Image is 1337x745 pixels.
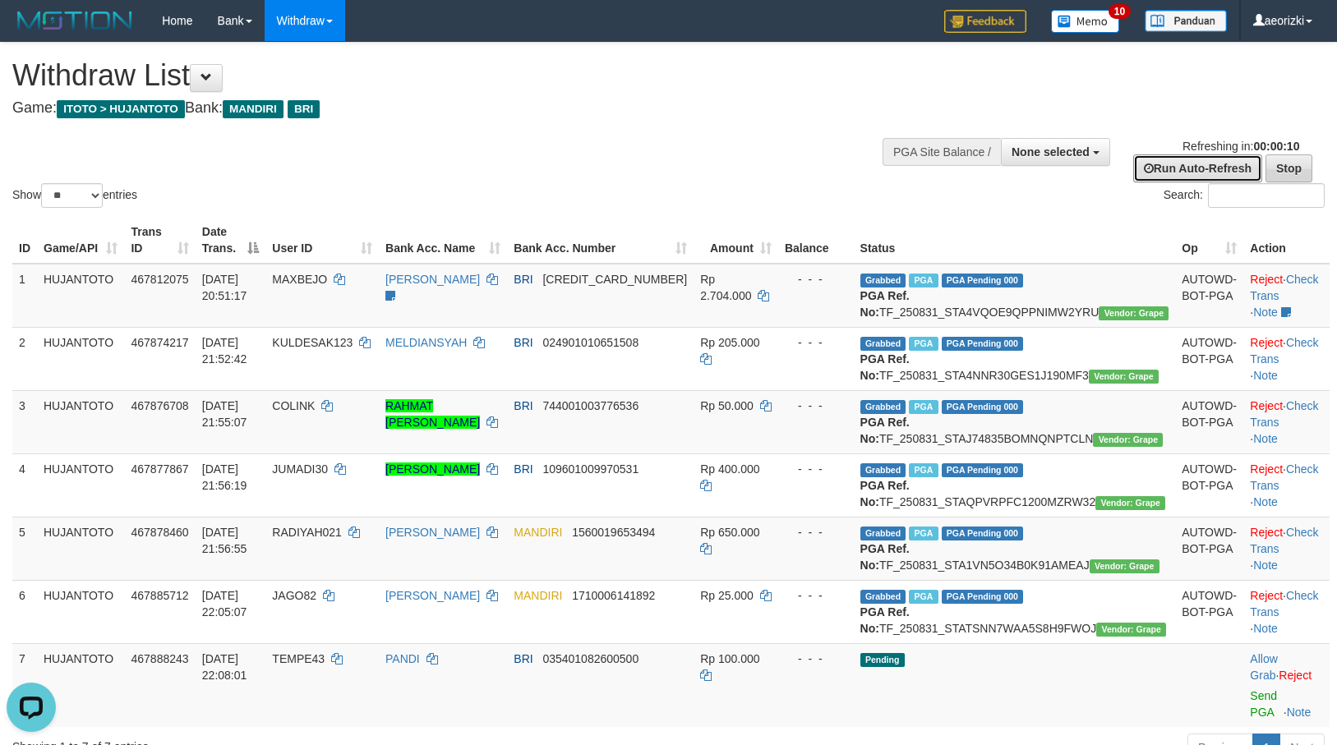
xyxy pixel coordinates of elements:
[700,526,759,539] span: Rp 650.000
[785,587,847,604] div: - - -
[854,390,1176,453] td: TF_250831_STAJ74835BOMNQNPTCLN
[12,217,37,264] th: ID
[860,416,910,445] b: PGA Ref. No:
[1250,336,1283,349] a: Reject
[202,526,247,555] span: [DATE] 21:56:55
[1243,217,1330,264] th: Action
[385,652,420,665] a: PANDI
[909,590,938,604] span: Marked by aeorizki
[1250,462,1283,476] a: Reject
[379,217,507,264] th: Bank Acc. Name: activate to sort column ascending
[785,651,847,667] div: - - -
[1095,496,1165,510] span: Vendor URL: https://settle31.1velocity.biz
[1145,10,1227,32] img: panduan.png
[1099,306,1169,320] span: Vendor URL: https://settle31.1velocity.biz
[1096,623,1166,637] span: Vendor URL: https://settle31.1velocity.biz
[700,273,751,302] span: Rp 2.704.000
[860,274,906,287] span: Grabbed
[272,462,328,476] span: JUMADI30
[778,217,854,264] th: Balance
[1175,580,1243,643] td: AUTOWD-BOT-PGA
[1250,273,1318,302] a: Check Trans
[694,217,778,264] th: Amount: activate to sort column ascending
[272,399,315,412] span: COLINK
[1253,622,1278,635] a: Note
[1090,559,1160,573] span: Vendor URL: https://settle31.1velocity.biz
[909,527,938,540] span: Marked by aeorizki
[542,462,639,476] span: Copy 109601009970531 to clipboard
[785,334,847,351] div: - - -
[37,390,124,453] td: HUJANTOTO
[1175,390,1243,453] td: AUTOWD-BOT-PGA
[1250,462,1318,492] a: Check Trans
[202,399,247,429] span: [DATE] 21:55:07
[883,138,1001,166] div: PGA Site Balance /
[1089,370,1159,384] span: Vendor URL: https://settle31.1velocity.biz
[202,462,247,492] span: [DATE] 21:56:19
[1243,580,1330,643] td: · ·
[700,399,754,412] span: Rp 50.000
[860,653,905,667] span: Pending
[942,463,1024,477] span: PGA Pending
[37,327,124,390] td: HUJANTOTO
[12,580,37,643] td: 6
[1109,4,1131,19] span: 10
[202,652,247,682] span: [DATE] 22:08:01
[507,217,694,264] th: Bank Acc. Number: activate to sort column ascending
[223,100,284,118] span: MANDIRI
[514,526,562,539] span: MANDIRI
[1243,327,1330,390] td: · ·
[1243,643,1330,727] td: ·
[1183,140,1299,153] span: Refreshing in:
[12,327,37,390] td: 2
[37,264,124,328] td: HUJANTOTO
[12,453,37,517] td: 4
[131,273,188,286] span: 467812075
[785,398,847,414] div: - - -
[942,337,1024,351] span: PGA Pending
[12,100,875,117] h4: Game: Bank:
[1175,217,1243,264] th: Op: activate to sort column ascending
[385,399,480,429] a: RAHMAT [PERSON_NAME]
[942,274,1024,287] span: PGA Pending
[1279,669,1312,682] a: Reject
[1093,433,1163,447] span: Vendor URL: https://settle31.1velocity.biz
[909,274,938,287] span: Marked by aeorizki
[1243,517,1330,580] td: · ·
[1266,154,1312,182] a: Stop
[1164,183,1325,208] label: Search:
[854,517,1176,580] td: TF_250831_STA1VN5O34B0K91AMEAJ
[385,526,480,539] a: [PERSON_NAME]
[7,7,56,56] button: Open LiveChat chat widget
[860,527,906,540] span: Grabbed
[860,289,910,319] b: PGA Ref. No:
[1051,10,1120,33] img: Button%20Memo.svg
[288,100,320,118] span: BRI
[785,461,847,477] div: - - -
[1243,390,1330,453] td: · ·
[1250,652,1277,682] a: Allow Grab
[37,453,124,517] td: HUJANTOTO
[202,336,247,366] span: [DATE] 21:52:42
[1001,138,1110,166] button: None selected
[1250,399,1283,412] a: Reject
[1250,526,1318,555] a: Check Trans
[514,273,532,286] span: BRI
[542,273,687,286] span: Copy 379201035794533 to clipboard
[131,526,188,539] span: 467878460
[514,399,532,412] span: BRI
[202,273,247,302] span: [DATE] 20:51:17
[272,273,327,286] span: MAXBEJO
[37,517,124,580] td: HUJANTOTO
[1250,526,1283,539] a: Reject
[1175,264,1243,328] td: AUTOWD-BOT-PGA
[700,462,759,476] span: Rp 400.000
[1253,495,1278,508] a: Note
[12,183,137,208] label: Show entries
[909,463,938,477] span: Marked by aeorizki
[572,526,655,539] span: Copy 1560019653494 to clipboard
[854,453,1176,517] td: TF_250831_STAQPVRPFC1200MZRW32
[860,542,910,572] b: PGA Ref. No:
[542,336,639,349] span: Copy 024901010651508 to clipboard
[41,183,103,208] select: Showentries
